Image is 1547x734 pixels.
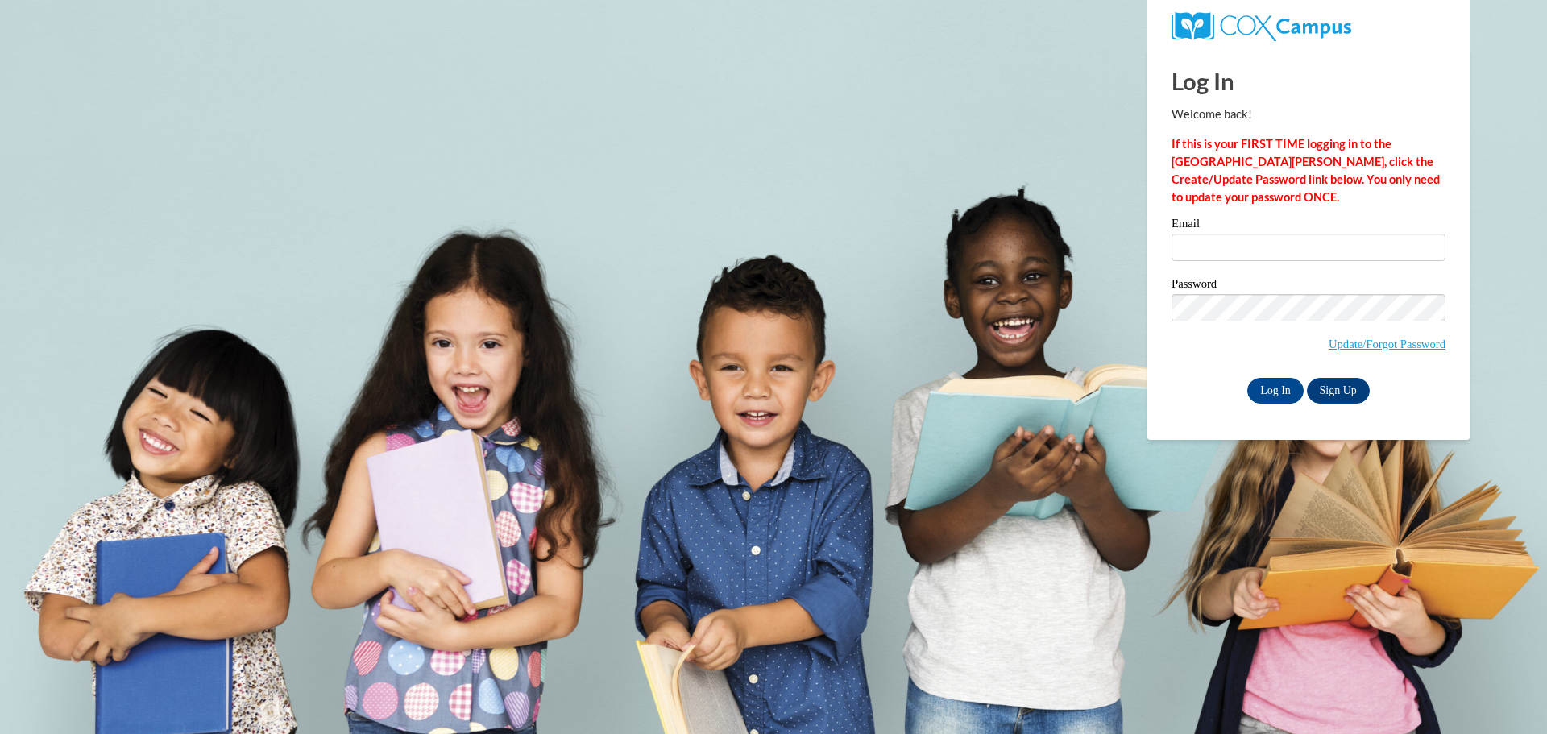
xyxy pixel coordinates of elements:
label: Email [1172,218,1445,234]
label: Password [1172,278,1445,294]
h1: Log In [1172,64,1445,97]
input: Log In [1247,378,1304,404]
a: COX Campus [1172,19,1351,32]
strong: If this is your FIRST TIME logging in to the [GEOGRAPHIC_DATA][PERSON_NAME], click the Create/Upd... [1172,137,1440,204]
a: Sign Up [1307,378,1370,404]
img: COX Campus [1172,12,1351,41]
a: Update/Forgot Password [1329,338,1445,350]
p: Welcome back! [1172,106,1445,123]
